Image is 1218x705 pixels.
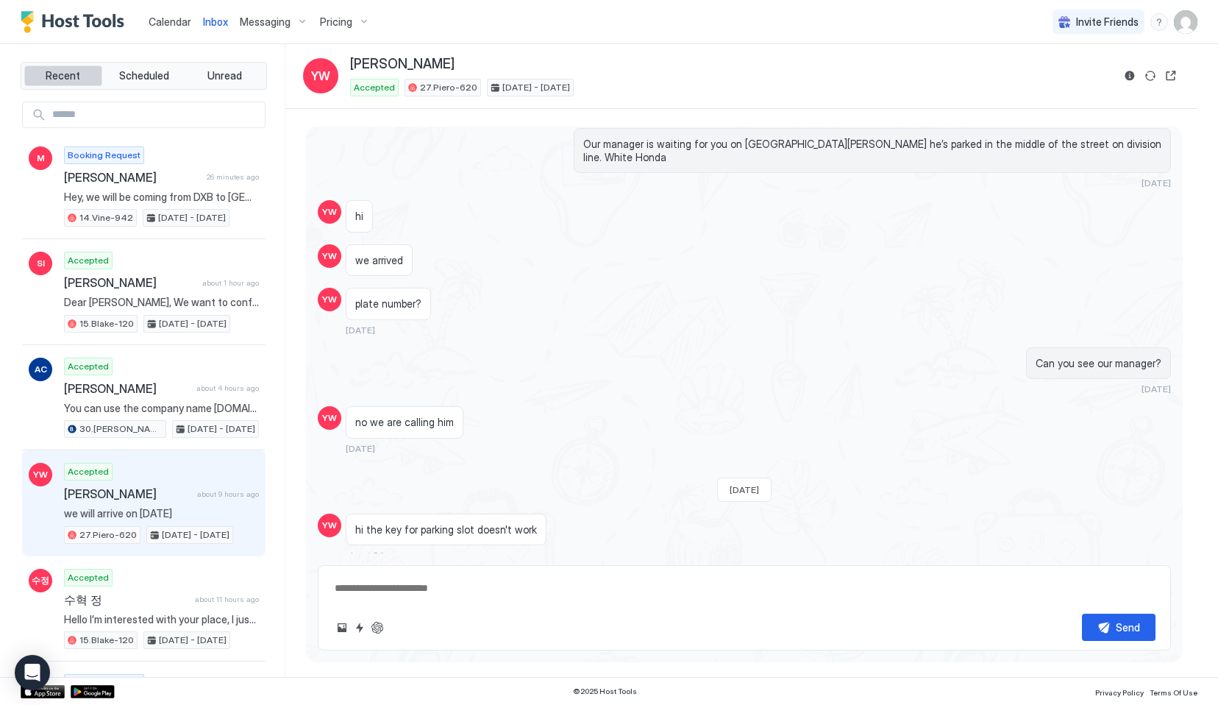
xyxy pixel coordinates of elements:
[1116,620,1140,635] div: Send
[351,619,368,637] button: Quick reply
[1174,10,1197,34] div: User profile
[420,81,477,94] span: 27.Piero-620
[68,149,140,162] span: Booking Request
[1142,67,1159,85] button: Sync reservation
[368,619,386,637] button: ChatGPT Auto Reply
[1095,688,1144,697] span: Privacy Policy
[149,14,191,29] a: Calendar
[79,528,137,542] span: 27.Piero-620
[37,152,45,165] span: M
[64,296,259,309] span: Dear [PERSON_NAME], We want to confirm that you’ve read the pre-booking message about the propert...
[68,571,109,584] span: Accepted
[46,69,80,82] span: Recent
[64,613,259,626] span: Hello I’m interested with your place, I just would like to ask you if this is a shared place with...
[355,523,537,536] span: hi the key for parking slot doesn't work
[355,254,403,267] span: we arrived
[573,687,637,696] span: © 2025 Host Tools
[162,528,229,542] span: [DATE] - [DATE]
[350,56,455,73] span: [PERSON_NAME]
[322,205,337,219] span: YW
[1142,177,1171,188] span: [DATE]
[1121,67,1139,85] button: Reservation information
[68,676,140,690] span: Booking Request
[196,383,259,393] span: about 4 hours ago
[1036,357,1161,370] span: Can you see our manager?
[355,210,363,223] span: hi
[333,619,351,637] button: Upload image
[188,422,255,436] span: [DATE] - [DATE]
[355,416,454,429] span: no we are calling him
[355,297,421,311] span: plate number?
[64,507,259,520] span: we will arrive on [DATE]
[64,486,191,501] span: [PERSON_NAME]
[68,465,109,478] span: Accepted
[1162,67,1180,85] button: Open reservation
[64,592,189,607] span: 수혁 정
[354,81,395,94] span: Accepted
[583,138,1161,163] span: Our manager is waiting for you on [GEOGRAPHIC_DATA][PERSON_NAME] he’s parked in the middle of the...
[202,278,259,288] span: about 1 hour ago
[1150,688,1197,697] span: Terms Of Use
[21,11,131,33] a: Host Tools Logo
[119,69,169,82] span: Scheduled
[730,484,759,495] span: [DATE]
[322,411,337,425] span: YW
[21,62,267,90] div: tab-group
[35,363,47,376] span: AC
[322,519,337,532] span: YW
[1082,614,1155,641] button: Send
[1142,383,1171,394] span: [DATE]
[79,422,163,436] span: 30.[PERSON_NAME]-510
[158,211,226,224] span: [DATE] - [DATE]
[502,81,570,94] span: [DATE] - [DATE]
[15,655,50,690] div: Open Intercom Messenger
[64,275,196,290] span: [PERSON_NAME]
[1095,684,1144,699] a: Privacy Policy
[105,65,183,86] button: Scheduled
[79,634,134,647] span: 15.Blake-120
[21,685,65,698] a: App Store
[203,14,228,29] a: Inbox
[195,595,259,604] span: about 11 hours ago
[68,360,109,373] span: Accepted
[207,172,259,182] span: 26 minutes ago
[24,65,102,86] button: Recent
[346,443,375,454] span: [DATE]
[32,574,49,587] span: 수정
[79,317,134,330] span: 15.Blake-120
[203,15,228,28] span: Inbox
[64,191,259,204] span: Hey, we will be coming from DXB to [GEOGRAPHIC_DATA]. it is a leisure trip
[37,257,45,270] span: SI
[64,381,190,396] span: [PERSON_NAME]
[79,211,133,224] span: 14.Vine-942
[1150,13,1168,31] div: menu
[64,402,259,415] span: You can use the company name [DOMAIN_NAME] and input the email address [DOMAIN_NAME][EMAIL_ADDRES...
[185,65,263,86] button: Unread
[197,489,259,499] span: about 9 hours ago
[322,249,337,263] span: YW
[346,550,424,561] span: about 9 hours ago
[33,468,48,481] span: YW
[159,634,227,647] span: [DATE] - [DATE]
[1150,684,1197,699] a: Terms Of Use
[1076,15,1139,29] span: Invite Friends
[68,254,109,267] span: Accepted
[64,170,201,185] span: [PERSON_NAME]
[159,317,227,330] span: [DATE] - [DATE]
[46,102,265,127] input: Input Field
[346,325,375,336] span: [DATE]
[149,15,191,28] span: Calendar
[207,69,242,82] span: Unread
[71,685,115,698] a: Google Play Store
[322,293,337,306] span: YW
[320,15,352,29] span: Pricing
[311,67,330,85] span: YW
[240,15,291,29] span: Messaging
